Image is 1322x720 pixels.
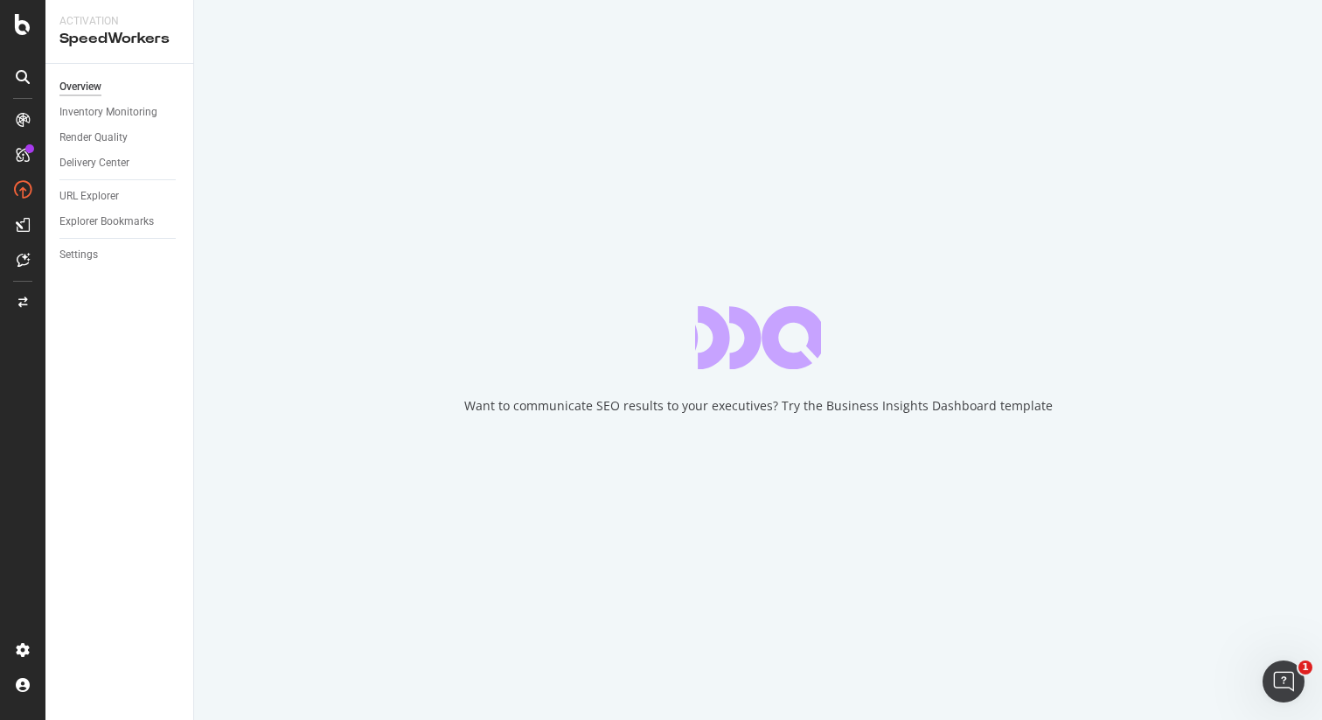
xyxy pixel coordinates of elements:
a: Render Quality [59,129,181,147]
div: Domain: [DOMAIN_NAME] [45,45,192,59]
div: Overview [59,78,101,96]
img: logo_orange.svg [28,28,42,42]
div: URL Explorer [59,187,119,206]
a: Explorer Bookmarks [59,213,181,231]
a: Settings [59,246,181,264]
div: Explorer Bookmarks [59,213,154,231]
a: URL Explorer [59,187,181,206]
div: v 4.0.25 [49,28,86,42]
span: 1 [1298,661,1312,675]
div: Inventory Monitoring [59,103,157,122]
img: website_grey.svg [28,45,42,59]
a: Overview [59,78,181,96]
img: tab_domain_overview_orange.svg [51,101,65,115]
div: Keywords by Traffic [196,103,289,115]
div: Want to communicate SEO results to your executives? Try the Business Insights Dashboard template [464,397,1053,415]
div: SpeedWorkers [59,29,179,49]
div: animation [695,306,821,369]
div: Domain Overview [70,103,157,115]
iframe: Intercom live chat [1263,661,1305,703]
a: Delivery Center [59,154,181,172]
a: Inventory Monitoring [59,103,181,122]
div: Delivery Center [59,154,129,172]
div: Activation [59,14,179,29]
div: Render Quality [59,129,128,147]
img: tab_keywords_by_traffic_grey.svg [177,101,191,115]
div: Settings [59,246,98,264]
